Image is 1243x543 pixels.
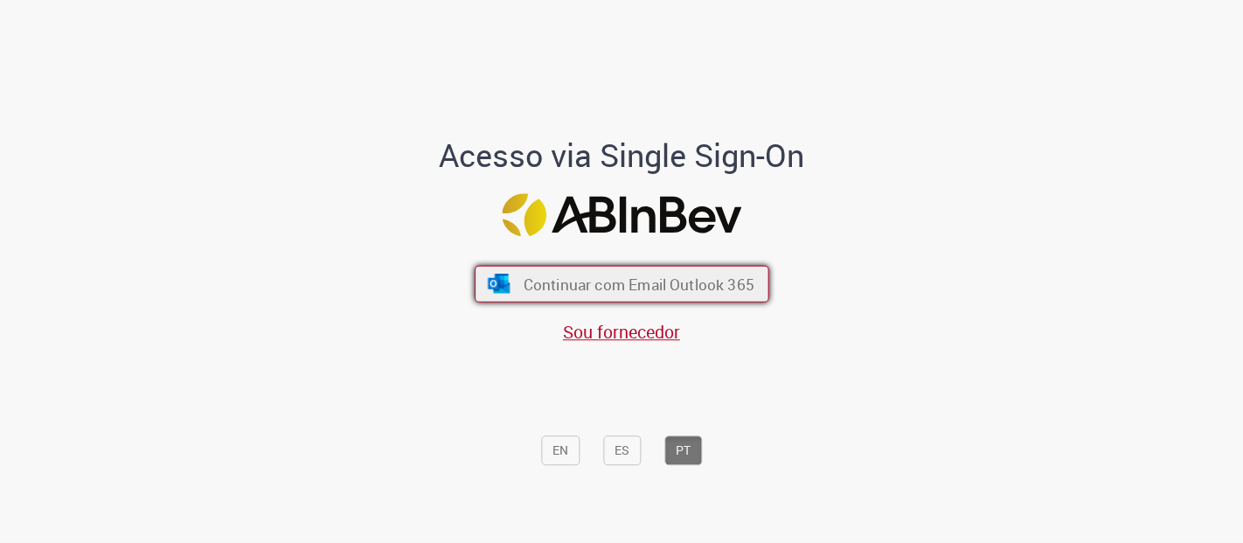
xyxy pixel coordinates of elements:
img: ícone Azure/Microsoft 360 [486,274,511,293]
button: ícone Azure/Microsoft 360 Continuar com Email Outlook 365 [475,266,769,303]
a: Sou fornecedor [563,320,680,344]
button: PT [664,435,702,465]
h1: Acesso via Single Sign-On [379,138,865,173]
button: ES [603,435,641,465]
span: Continuar com Email Outlook 365 [523,274,753,294]
img: Logo ABInBev [502,194,741,237]
button: EN [541,435,580,465]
